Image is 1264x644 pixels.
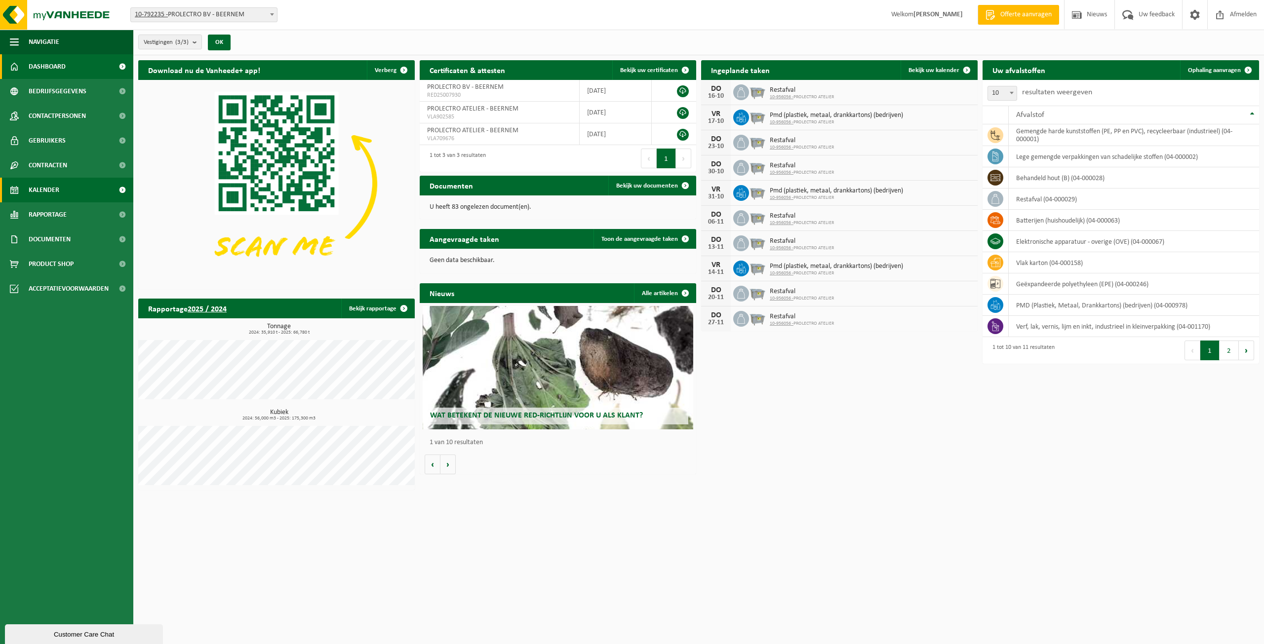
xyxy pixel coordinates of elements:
span: Navigatie [29,30,59,54]
span: Bekijk uw kalender [908,67,959,74]
td: [DATE] [580,102,652,123]
tcxspan: Call 10-956056 - via 3CX [770,220,793,226]
td: vlak karton (04-000158) [1009,252,1259,273]
img: WB-2500-GAL-GY-01 [749,184,766,200]
span: 10-792235 - PROLECTRO BV - BEERNEM [130,7,277,22]
h2: Download nu de Vanheede+ app! [138,60,270,79]
label: resultaten weergeven [1022,88,1092,96]
td: elektronische apparatuur - overige (OVE) (04-000067) [1009,231,1259,252]
strong: [PERSON_NAME] [913,11,963,18]
img: WB-2500-GAL-GY-01 [749,158,766,175]
tcxspan: Call 10-956056 - via 3CX [770,145,793,150]
tcxspan: Call 10-956056 - via 3CX [770,195,793,200]
span: Pmd (plastiek, metaal, drankkartons) (bedrijven) [770,112,903,119]
tcxspan: Call 10-956056 - via 3CX [770,94,793,100]
span: Wat betekent de nieuwe RED-richtlijn voor u als klant? [430,412,643,419]
img: WB-2500-GAL-GY-01 [749,209,766,226]
tcxspan: Call 10-956056 - via 3CX [770,321,793,326]
h2: Certificaten & attesten [420,60,515,79]
h2: Uw afvalstoffen [983,60,1055,79]
button: Previous [1185,341,1200,360]
div: VR [706,186,726,193]
div: 06-11 [706,219,726,226]
div: 16-10 [706,93,726,100]
span: VLA902585 [427,113,572,121]
a: Offerte aanvragen [978,5,1059,25]
a: Bekijk rapportage [341,299,414,318]
a: Ophaling aanvragen [1180,60,1258,80]
span: Restafval [770,137,834,145]
span: PROLECTRO ATELIER [770,170,834,176]
div: DO [706,160,726,168]
img: WB-2500-GAL-GY-01 [749,108,766,125]
p: 1 van 10 resultaten [430,439,691,446]
button: 2 [1220,341,1239,360]
tcxspan: Call 10-956056 - via 3CX [770,119,793,125]
span: Restafval [770,313,834,321]
span: Product Shop [29,252,74,276]
a: Bekijk uw documenten [608,176,695,195]
tcxspan: Call 2025 / 2024 via 3CX [188,305,227,313]
h3: Kubiek [143,409,415,421]
td: PMD (Plastiek, Metaal, Drankkartons) (bedrijven) (04-000978) [1009,295,1259,316]
h2: Rapportage [138,299,237,318]
div: DO [706,211,726,219]
button: Vorige [425,455,440,474]
button: Volgende [440,455,456,474]
td: gemengde harde kunststoffen (PE, PP en PVC), recycleerbaar (industrieel) (04-000001) [1009,124,1259,146]
img: WB-2500-GAL-GY-01 [749,284,766,301]
span: PROLECTRO BV - BEERNEM [427,83,504,91]
td: behandeld hout (B) (04-000028) [1009,167,1259,189]
div: 13-11 [706,244,726,251]
p: Geen data beschikbaar. [430,257,686,264]
iframe: chat widget [5,622,165,644]
td: geëxpandeerde polyethyleen (EPE) (04-000246) [1009,273,1259,295]
span: Restafval [770,237,834,245]
td: batterijen (huishoudelijk) (04-000063) [1009,210,1259,231]
img: WB-2500-GAL-GY-01 [749,133,766,150]
div: 17-10 [706,118,726,125]
div: VR [706,261,726,269]
h3: Tonnage [143,323,415,335]
span: 10 [988,86,1017,100]
button: Next [676,149,691,168]
tcxspan: Call 10-792235 - via 3CX [135,11,168,18]
span: PROLECTRO ATELIER - BEERNEM [427,105,518,113]
span: PROLECTRO ATELIER [770,245,834,251]
span: Bedrijfsgegevens [29,79,86,104]
img: WB-2500-GAL-GY-01 [749,83,766,100]
span: PROLECTRO ATELIER [770,195,903,201]
span: 2024: 35,910 t - 2025: 66,780 t [143,330,415,335]
span: VLA709676 [427,135,572,143]
span: Kalender [29,178,59,202]
span: PROLECTRO ATELIER [770,119,903,125]
button: 1 [1200,341,1220,360]
tcxspan: Call 10-956056 - via 3CX [770,270,793,276]
div: 14-11 [706,269,726,276]
span: RED25007930 [427,91,572,99]
h2: Aangevraagde taken [420,229,509,248]
span: PROLECTRO ATELIER [770,145,834,151]
span: Vestigingen [144,35,189,50]
button: 1 [657,149,676,168]
tcxspan: Call 10-956056 - via 3CX [770,170,793,175]
span: 10-792235 - PROLECTRO BV - BEERNEM [131,8,277,22]
span: Pmd (plastiek, metaal, drankkartons) (bedrijven) [770,187,903,195]
div: 23-10 [706,143,726,150]
p: U heeft 83 ongelezen document(en). [430,204,686,211]
span: PROLECTRO ATELIER [770,94,834,100]
span: PROLECTRO ATELIER - BEERNEM [427,127,518,134]
button: Vestigingen(3/3) [138,35,202,49]
img: WB-2500-GAL-GY-01 [749,309,766,326]
button: Verberg [367,60,414,80]
div: VR [706,110,726,118]
button: Next [1239,341,1254,360]
span: Contactpersonen [29,104,86,128]
img: WB-2500-GAL-GY-01 [749,234,766,251]
span: Ophaling aanvragen [1188,67,1241,74]
h2: Documenten [420,176,483,195]
div: 30-10 [706,168,726,175]
div: DO [706,286,726,294]
span: Toon de aangevraagde taken [601,236,678,242]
